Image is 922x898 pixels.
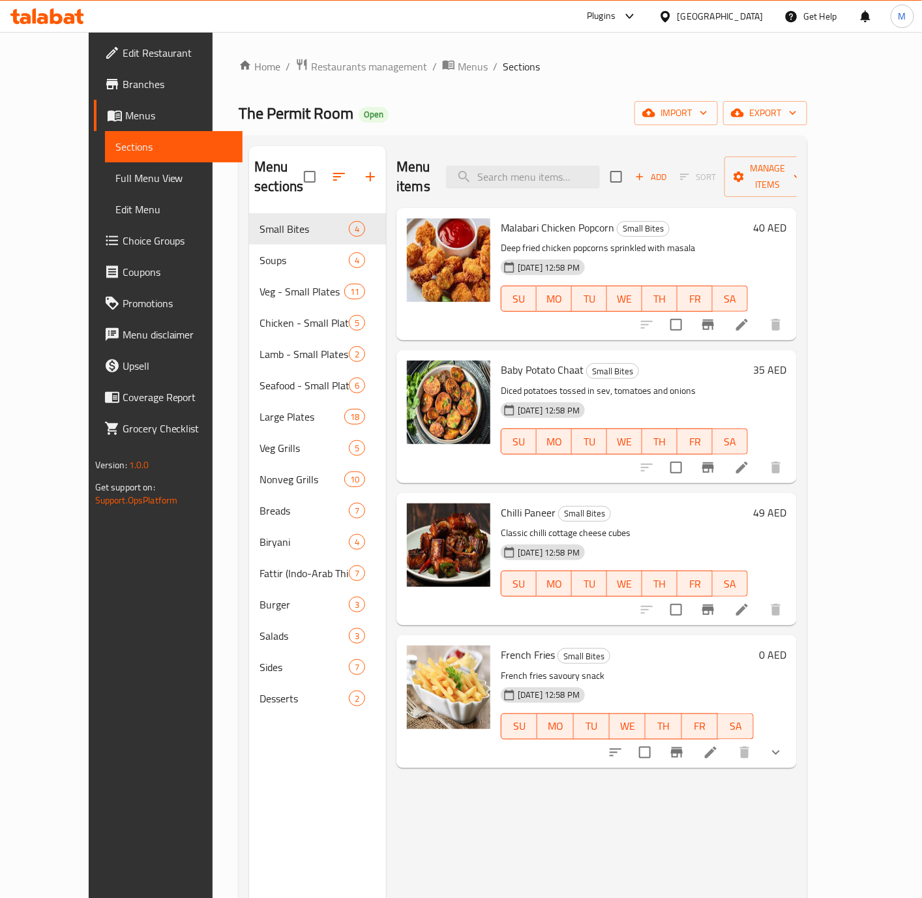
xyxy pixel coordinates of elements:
span: Menu disclaimer [123,327,232,342]
a: Edit menu item [734,317,750,333]
a: Menu disclaimer [94,319,243,350]
button: SU [501,286,537,312]
h6: 0 AED [759,646,786,664]
div: items [349,628,365,644]
button: TH [646,713,681,740]
span: Biryani [260,534,349,550]
div: items [349,378,365,393]
button: Branch-specific-item [661,737,692,768]
div: Burger3 [249,589,386,620]
span: SA [718,290,743,308]
span: Upsell [123,358,232,374]
span: Fattir (Indo-Arab Thin Crust Pizza) [260,565,349,581]
span: Small Bites [559,506,610,521]
span: Small Bites [587,364,638,379]
span: TH [647,575,672,593]
div: Small Bites [586,363,639,379]
span: MO [543,717,568,736]
button: FR [677,428,713,455]
span: Promotions [123,295,232,311]
span: TU [577,432,602,451]
button: SU [501,428,537,455]
div: Large Plates18 [249,401,386,432]
span: Choice Groups [123,233,232,248]
div: items [349,565,365,581]
a: Coverage Report [94,382,243,413]
button: delete [760,452,792,483]
span: 5 [349,442,364,455]
button: SA [713,286,748,312]
div: Small Bites [558,648,610,664]
span: Branches [123,76,232,92]
span: Sections [115,139,232,155]
span: Grocery Checklist [123,421,232,436]
span: Burger [260,597,349,612]
div: items [349,659,365,675]
span: TH [647,290,672,308]
span: TU [577,575,602,593]
a: Full Menu View [105,162,243,194]
span: Menus [125,108,232,123]
a: Sections [105,131,243,162]
span: Add [633,170,668,185]
span: Open [359,109,389,120]
span: Sort sections [323,161,355,192]
p: Classic chilli cottage cheese cubes [501,525,748,541]
a: Edit Restaurant [94,37,243,68]
span: SU [507,575,531,593]
span: Select section [602,163,630,190]
span: Chilli Paneer [501,503,556,522]
button: Add section [355,161,386,192]
span: Desserts [260,691,349,706]
button: FR [677,571,713,597]
span: Coverage Report [123,389,232,405]
nav: Menu sections [249,208,386,719]
span: SA [723,717,749,736]
div: items [349,252,365,268]
div: Nonveg Grills [260,471,344,487]
div: Small Bites [260,221,349,237]
div: Small Bites [617,221,670,237]
span: Select section first [672,167,724,187]
div: Veg Grills [260,440,349,456]
div: Open [359,107,389,123]
span: FR [683,432,707,451]
span: 4 [349,223,364,235]
button: TU [572,571,607,597]
span: 7 [349,661,364,674]
button: delete [729,737,760,768]
div: Nonveg Grills10 [249,464,386,495]
span: import [645,105,707,121]
button: MO [537,571,572,597]
img: Malabari Chicken Popcorn [407,218,490,302]
span: SA [718,432,743,451]
span: Coupons [123,264,232,280]
button: MO [537,428,572,455]
span: Large Plates [260,409,344,425]
span: 3 [349,599,364,611]
h2: Menu sections [254,157,304,196]
span: WE [612,290,637,308]
li: / [493,59,498,74]
span: Seafood - Small Plates [260,378,349,393]
span: Full Menu View [115,170,232,186]
button: sort-choices [600,737,631,768]
div: Lamb - Small Plates2 [249,338,386,370]
button: export [723,101,807,125]
span: FR [683,290,707,308]
a: Edit menu item [734,602,750,618]
span: WE [615,717,640,736]
span: Select to update [662,311,690,338]
button: TH [642,286,677,312]
span: Select all sections [296,163,323,190]
a: Restaurants management [295,58,427,75]
span: Manage items [735,160,801,193]
input: search [446,166,600,188]
span: 10 [345,473,364,486]
div: Sides7 [249,651,386,683]
button: delete [760,594,792,625]
button: MO [537,713,573,740]
div: items [349,315,365,331]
